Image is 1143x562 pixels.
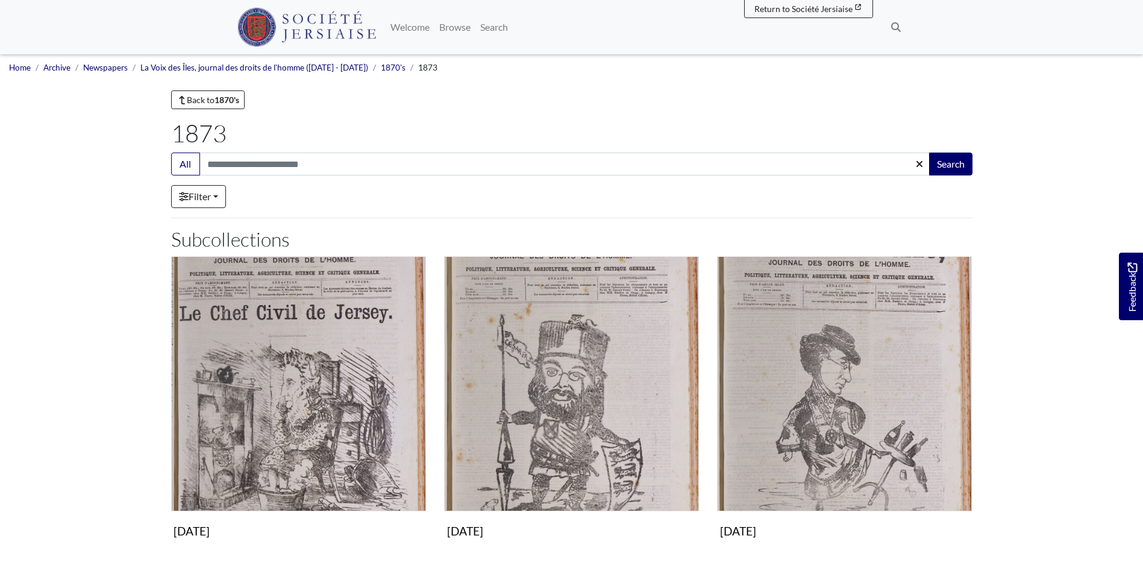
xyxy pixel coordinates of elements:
[215,95,239,105] strong: 1870's
[83,63,128,72] a: Newspapers
[1119,253,1143,320] a: Would you like to provide feedback?
[1125,263,1139,312] span: Feedback
[754,4,853,14] span: Return to Société Jersiaise
[418,63,437,72] span: 1873
[444,256,699,511] img: April 1873
[171,119,972,148] h1: 1873
[162,256,435,561] div: Subcollection
[386,15,434,39] a: Welcome
[717,256,972,511] img: May 1873
[43,63,70,72] a: Archive
[9,63,31,72] a: Home
[381,63,406,72] a: 1870's
[237,8,377,46] img: Société Jersiaise
[237,5,377,49] a: Société Jersiaise logo
[171,256,426,511] img: March 1873
[171,185,226,208] a: Filter
[140,63,368,72] a: La Voix des Îles, journal des droits de l'homme ([DATE] - [DATE])
[171,256,426,543] a: March 1873 [DATE]
[717,256,972,543] a: May 1873 [DATE]
[434,15,475,39] a: Browse
[171,153,200,175] button: All
[708,256,981,561] div: Subcollection
[171,228,972,251] h2: Subcollections
[929,153,972,175] button: Search
[444,256,699,543] a: April 1873 [DATE]
[199,153,930,175] input: Search this collection...
[171,90,245,109] a: Back to1870's
[435,256,708,561] div: Subcollection
[475,15,513,39] a: Search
